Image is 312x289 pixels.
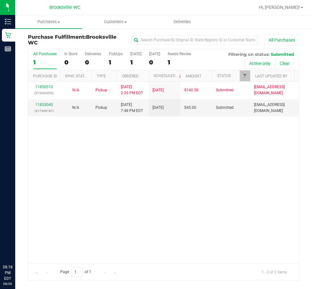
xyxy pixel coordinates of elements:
a: Amount [185,74,201,78]
div: 1 [168,59,191,66]
div: In Store [64,52,77,56]
div: [DATE] [130,52,141,56]
span: [DATE] [153,87,164,93]
span: Submitted [271,52,294,57]
span: 1 - 2 of 2 items [257,267,292,277]
a: Ordered [122,74,139,78]
div: 1 [130,59,141,66]
a: Type [97,74,106,78]
div: PickUps [109,52,123,56]
p: (317398187) [32,108,56,114]
span: Not Applicable [72,105,79,110]
iframe: Resource center [6,238,25,257]
p: 08:18 PM EDT [3,264,12,281]
a: Purchases [15,15,82,29]
div: All Purchases [33,52,57,56]
div: 0 [149,59,160,66]
div: [DATE] [149,52,160,56]
div: 1 [109,59,123,66]
button: Clear [276,58,294,69]
inline-svg: Reports [5,46,11,52]
inline-svg: Inventory [5,18,11,25]
div: 0 [85,59,101,66]
a: Purchase ID [33,74,57,78]
inline-svg: Retail [5,32,11,38]
a: Scheduled [154,74,183,78]
a: Status [217,74,231,78]
p: (315000355) [32,90,56,96]
span: [DATE] 2:35 PM EDT [121,84,143,96]
span: [EMAIL_ADDRESS][DOMAIN_NAME] [254,84,310,96]
div: Needs Review [168,52,191,56]
span: Filtering on status: [228,52,270,57]
div: Deliveries [85,52,101,56]
button: N/A [72,87,79,93]
span: $45.00 [184,105,196,111]
button: N/A [72,105,79,111]
a: Customers [82,15,149,29]
button: Active only [245,58,275,69]
span: Brooksville WC [49,5,80,10]
span: Brooksville WC [28,34,116,46]
span: [EMAIL_ADDRESS][DOMAIN_NAME] [254,102,310,114]
button: All Purchases [264,35,299,45]
input: Search Purchase ID, Original ID, State Registry ID or Customer Name... [131,35,258,45]
a: Last Updated By [255,74,287,78]
a: Filter [240,70,250,81]
p: 08/26 [3,281,12,286]
span: Submitted [216,87,234,93]
a: Sync Status [65,74,89,78]
a: 11850510 [35,85,53,89]
input: 1 [71,267,83,277]
h3: Purchase Fulfillment: [28,34,118,45]
div: 0 [64,59,77,66]
span: Submitted [216,105,234,111]
span: Pickup [95,87,107,93]
span: Hi, [PERSON_NAME]! [259,5,300,10]
span: Page of 1 [55,267,97,277]
div: 1 [33,59,57,66]
span: Deliveries [165,19,199,25]
a: 11853040 [35,102,53,107]
span: Purchases [15,19,82,25]
span: [DATE] [153,105,164,111]
span: Customers [82,19,149,25]
span: Not Applicable [72,88,79,92]
a: Deliveries [149,15,216,29]
span: [DATE] 7:48 PM EDT [121,102,143,114]
span: Pickup [95,105,107,111]
span: $140.50 [184,87,198,93]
